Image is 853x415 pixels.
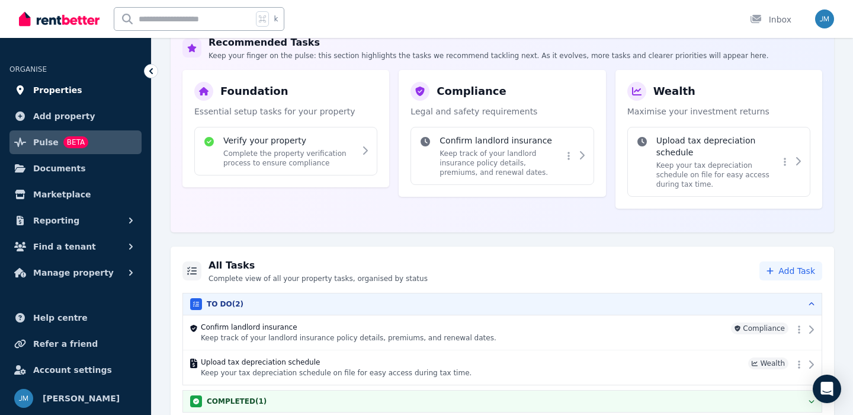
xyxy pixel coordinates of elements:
h4: Confirm landlord insurance [440,135,562,146]
p: Keep your tax depreciation schedule on file for easy access during tax time. [201,368,743,378]
span: Properties [33,83,82,97]
a: Marketplace [9,183,142,206]
span: Pulse [33,135,59,149]
button: Manage property [9,261,142,285]
button: Reporting [9,209,142,232]
a: PulseBETA [9,130,142,154]
button: More options [793,323,805,337]
h4: Upload tax depreciation schedule [656,135,779,158]
p: Keep track of your landlord insurance policy details, premiums, and renewal dates. [440,149,562,177]
span: Help centre [33,311,88,325]
button: More options [563,149,575,163]
h3: COMPLETED ( 1 ) [207,397,267,406]
h4: Confirm landlord insurance [201,323,726,332]
span: [PERSON_NAME] [43,391,120,406]
p: Complete view of all your property tasks, organised by status [209,274,428,283]
h3: Foundation [220,83,288,100]
img: Jason Ma [815,9,834,28]
span: k [274,14,278,24]
span: Compliance [731,323,788,334]
button: More options [793,357,805,372]
span: Account settings [33,363,112,377]
span: Add property [33,109,95,123]
span: Find a tenant [33,240,96,254]
h4: Upload tax depreciation schedule [201,357,743,367]
img: RentBetter [19,10,100,28]
a: Refer a friend [9,332,142,356]
p: Legal and safety requirements [411,106,594,117]
span: Marketplace [33,187,91,202]
span: Manage property [33,266,114,280]
p: Keep your tax depreciation schedule on file for easy access during tax time. [656,161,779,189]
button: More options [779,155,791,169]
span: Wealth [748,357,788,369]
p: Essential setup tasks for your property [194,106,377,117]
h4: Verify your property [223,135,355,146]
p: Keep track of your landlord insurance policy details, premiums, and renewal dates. [201,333,726,343]
h2: All Tasks [209,258,428,273]
a: Documents [9,157,142,180]
h3: Compliance [437,83,506,100]
p: Keep your finger on the pulse: this section highlights the tasks we recommend tackling next. As i... [209,51,769,60]
a: Add property [9,104,142,128]
span: ORGANISE [9,65,47,74]
a: Properties [9,78,142,102]
h3: Wealth [653,83,695,100]
span: Documents [33,161,86,175]
a: Account settings [9,358,142,382]
div: Verify your propertyComplete the property verification process to ensure compliance [194,127,377,175]
span: Add Task [778,265,815,277]
div: Confirm landlord insuranceKeep track of your landlord insurance policy details, premiums, and ren... [411,127,594,185]
h3: TO DO ( 2 ) [207,299,243,309]
button: COMPLETED(1) [183,391,822,412]
span: BETA [63,136,88,148]
p: Maximise your investment returns [627,106,810,117]
div: Inbox [750,14,791,25]
button: Find a tenant [9,235,142,258]
button: Add Task [759,261,822,280]
a: Help centre [9,306,142,330]
div: Open Intercom Messenger [813,375,841,403]
p: Complete the property verification process to ensure compliance [223,149,355,168]
span: Refer a friend [33,337,98,351]
img: Jason Ma [14,389,33,408]
h2: Recommended Tasks [209,36,769,50]
div: Upload tax depreciation scheduleKeep your tax depreciation schedule on file for easy access durin... [627,127,810,197]
span: Reporting [33,213,79,228]
button: TO DO(2) [183,293,822,315]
